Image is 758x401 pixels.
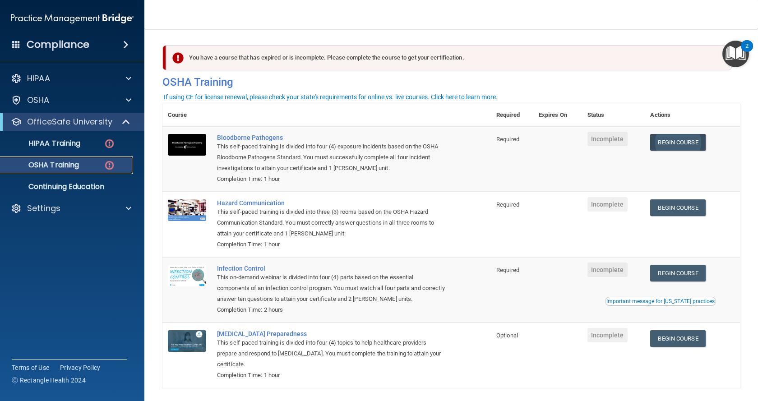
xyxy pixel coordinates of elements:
[104,138,115,149] img: danger-circle.6113f641.png
[60,363,101,372] a: Privacy Policy
[722,41,749,67] button: Open Resource Center, 2 new notifications
[217,239,446,250] div: Completion Time: 1 hour
[645,104,740,126] th: Actions
[650,265,705,281] a: Begin Course
[27,95,50,106] p: OSHA
[496,267,519,273] span: Required
[217,199,446,207] a: Hazard Communication
[217,207,446,239] div: This self-paced training is divided into three (3) rooms based on the OSHA Hazard Communication S...
[104,160,115,171] img: danger-circle.6113f641.png
[217,337,446,370] div: This self-paced training is divided into four (4) topics to help healthcare providers prepare and...
[606,299,715,304] div: Important message for [US_STATE] practices
[713,339,747,373] iframe: Drift Widget Chat Controller
[496,136,519,143] span: Required
[162,104,212,126] th: Course
[587,197,628,212] span: Incomplete
[496,201,519,208] span: Required
[582,104,645,126] th: Status
[587,132,628,146] span: Incomplete
[533,104,582,126] th: Expires On
[27,116,112,127] p: OfficeSafe University
[27,203,60,214] p: Settings
[745,46,749,58] div: 2
[217,370,446,381] div: Completion Time: 1 hour
[11,9,134,28] img: PMB logo
[217,134,446,141] a: Bloodborne Pathogens
[27,38,89,51] h4: Compliance
[217,141,446,174] div: This self-paced training is divided into four (4) exposure incidents based on the OSHA Bloodborne...
[650,199,705,216] a: Begin Course
[217,330,446,337] a: [MEDICAL_DATA] Preparedness
[650,134,705,151] a: Begin Course
[164,94,498,100] div: If using CE for license renewal, please check your state's requirements for online vs. live cours...
[491,104,533,126] th: Required
[11,73,131,84] a: HIPAA
[12,363,49,372] a: Terms of Use
[11,203,131,214] a: Settings
[217,265,446,272] a: Infection Control
[162,76,740,88] h4: OSHA Training
[12,376,86,385] span: Ⓒ Rectangle Health 2024
[217,272,446,304] div: This on-demand webinar is divided into four (4) parts based on the essential components of an inf...
[166,45,732,70] div: You have a course that has expired or is incomplete. Please complete the course to get your certi...
[6,182,129,191] p: Continuing Education
[6,139,80,148] p: HIPAA Training
[11,116,131,127] a: OfficeSafe University
[605,297,716,306] button: Read this if you are a dental practitioner in the state of CA
[162,92,499,101] button: If using CE for license renewal, please check your state's requirements for online vs. live cours...
[587,263,628,277] span: Incomplete
[27,73,50,84] p: HIPAA
[217,174,446,184] div: Completion Time: 1 hour
[172,52,184,64] img: exclamation-circle-solid-danger.72ef9ffc.png
[587,328,628,342] span: Incomplete
[217,304,446,315] div: Completion Time: 2 hours
[650,330,705,347] a: Begin Course
[496,332,518,339] span: Optional
[6,161,79,170] p: OSHA Training
[11,95,131,106] a: OSHA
